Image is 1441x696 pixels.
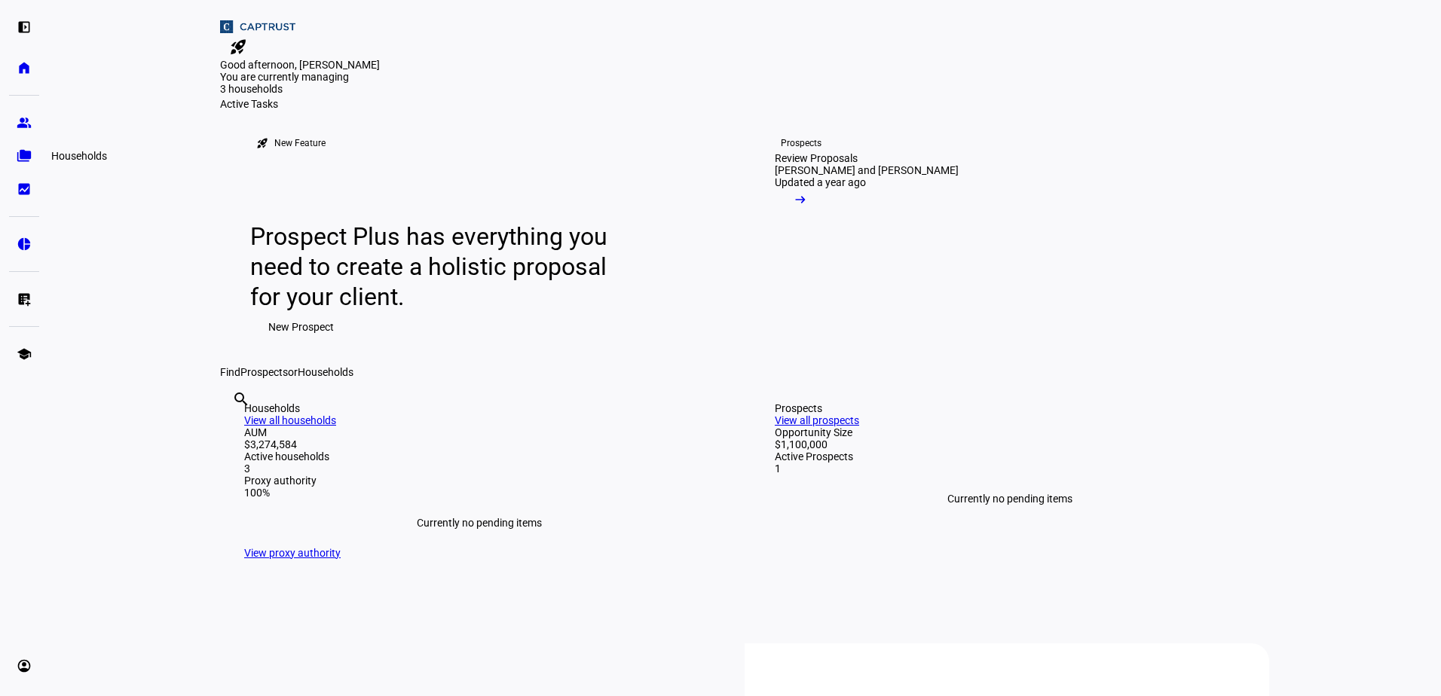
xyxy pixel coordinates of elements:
a: pie_chart [9,229,39,259]
span: You are currently managing [220,71,349,83]
eth-mat-symbol: home [17,60,32,75]
a: View all households [244,414,336,426]
eth-mat-symbol: folder_copy [17,148,32,163]
a: group [9,108,39,138]
eth-mat-symbol: school [17,346,32,362]
div: Prospect Plus has everything you need to create a holistic proposal for your client. [250,221,622,312]
eth-mat-symbol: account_circle [17,658,32,673]
eth-mat-symbol: pie_chart [17,237,32,252]
div: $3,274,584 [244,438,714,450]
eth-mat-symbol: group [17,115,32,130]
div: Opportunity Size [775,426,1245,438]
div: Prospects [775,402,1245,414]
div: $1,100,000 [775,438,1245,450]
div: Active Tasks [220,98,1269,110]
div: New Feature [274,137,326,149]
a: ProspectsReview Proposals[PERSON_NAME] and [PERSON_NAME]Updated a year ago [751,110,1001,366]
div: 100% [244,487,714,499]
div: Households [45,147,113,165]
div: 3 households [220,83,371,98]
span: Prospects [240,366,288,378]
div: AUM [244,426,714,438]
div: Proxy authority [244,475,714,487]
div: Find or [220,366,1269,378]
mat-icon: search [232,390,250,408]
div: 1 [775,462,1245,475]
button: New Prospect [250,312,352,342]
div: [PERSON_NAME] and [PERSON_NAME] [775,164,959,176]
a: bid_landscape [9,174,39,204]
a: View proxy authority [244,547,341,559]
div: Updated a year ago [775,176,866,188]
mat-icon: rocket_launch [256,137,268,149]
div: 3 [244,462,714,475]
div: Good afternoon, [PERSON_NAME] [220,59,1269,71]
div: Review Proposals [775,152,858,164]
span: Households [298,366,353,378]
eth-mat-symbol: left_panel_open [17,20,32,35]
div: Currently no pending items [244,499,714,547]
div: Active households [244,450,714,462]
eth-mat-symbol: bid_landscape [17,182,32,197]
eth-mat-symbol: list_alt_add [17,292,32,307]
mat-icon: rocket_launch [229,38,247,56]
a: View all prospects [775,414,859,426]
div: Households [244,402,714,414]
span: New Prospect [268,312,334,342]
mat-icon: arrow_right_alt [793,192,808,207]
div: Prospects [781,137,821,149]
input: Enter name of prospect or household [232,411,235,429]
div: Active Prospects [775,450,1245,462]
a: home [9,53,39,83]
div: Currently no pending items [775,475,1245,523]
a: folder_copy [9,141,39,171]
